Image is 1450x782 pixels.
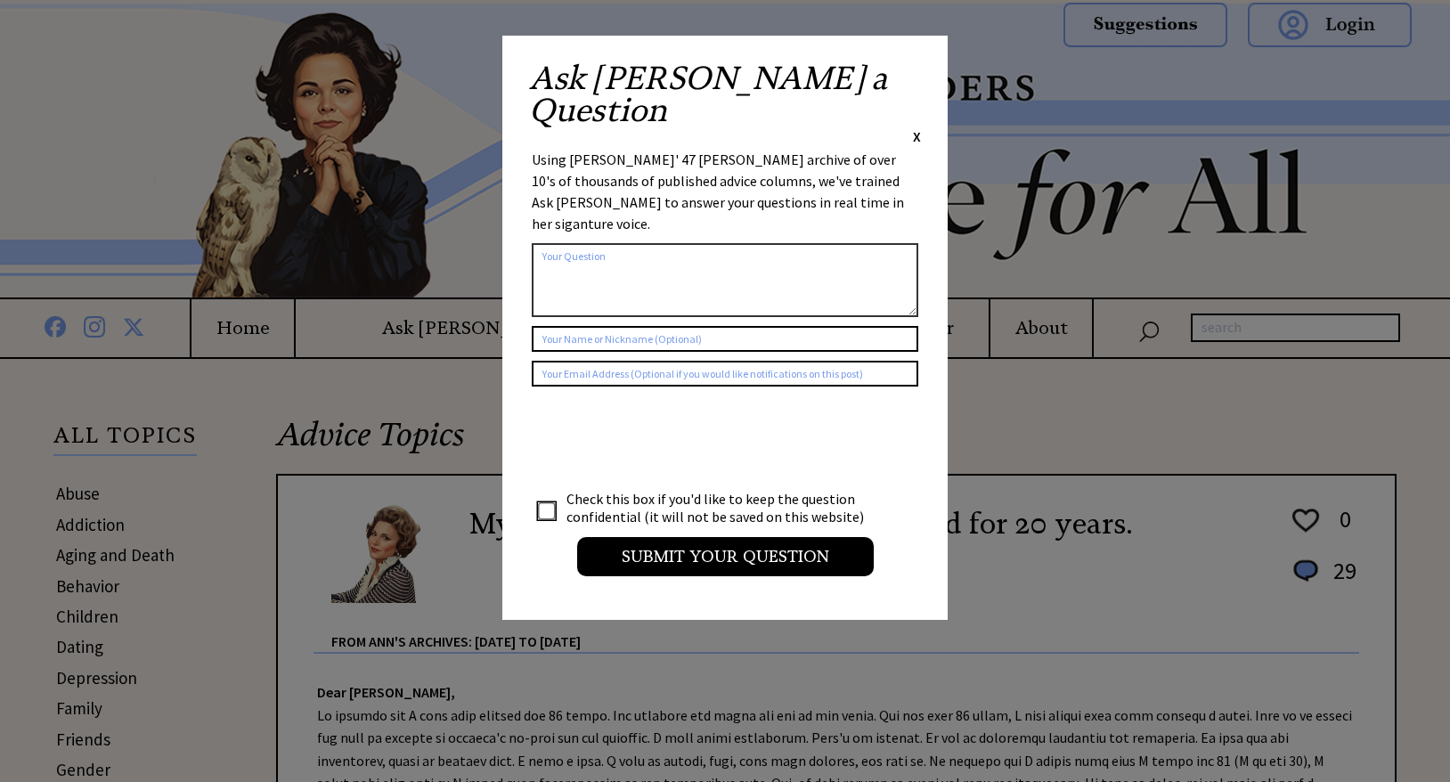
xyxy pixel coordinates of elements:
h2: Ask [PERSON_NAME] a Question [529,62,921,126]
td: Check this box if you'd like to keep the question confidential (it will not be saved on this webs... [566,489,881,526]
iframe: reCAPTCHA [532,404,802,474]
input: Submit your Question [577,537,874,576]
input: Your Email Address (Optional if you would like notifications on this post) [532,361,918,387]
div: Using [PERSON_NAME]' 47 [PERSON_NAME] archive of over 10's of thousands of published advice colum... [532,149,918,234]
input: Your Name or Nickname (Optional) [532,326,918,352]
span: X [913,127,921,145]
